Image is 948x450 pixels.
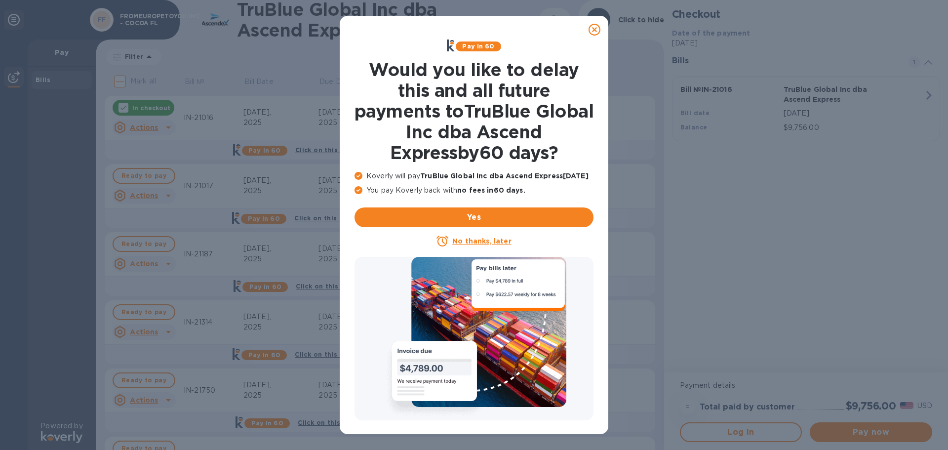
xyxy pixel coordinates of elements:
[462,42,494,50] b: Pay in 60
[355,59,593,163] h1: Would you like to delay this and all future payments to TruBlue Global Inc dba Ascend Express by ...
[420,172,589,180] b: TruBlue Global Inc dba Ascend Express [DATE]
[355,185,593,196] p: You pay Koverly back with
[362,211,586,223] span: Yes
[452,237,511,245] u: No thanks, later
[457,186,525,194] b: no fees in 60 days .
[355,171,593,181] p: Koverly will pay
[355,207,593,227] button: Yes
